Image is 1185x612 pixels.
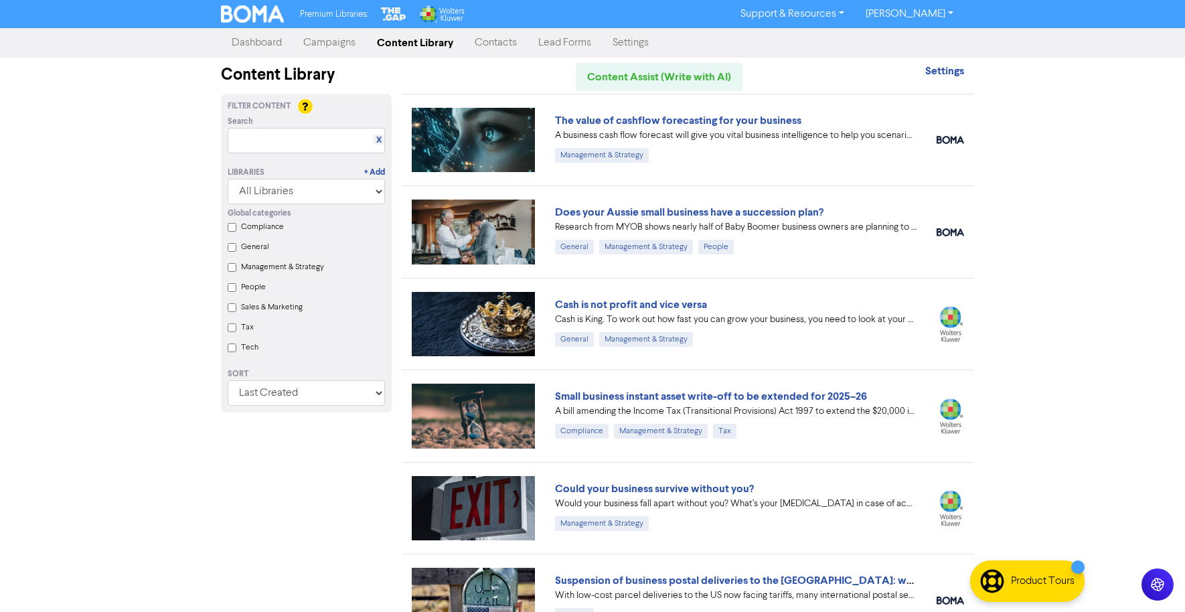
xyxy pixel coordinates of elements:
img: boma [937,597,964,605]
a: Settings [925,66,964,77]
div: Cash is King. To work out how fast you can grow your business, you need to look at your projected... [555,313,917,327]
img: The Gap [379,5,408,23]
img: boma_accounting [937,136,964,144]
a: Small business instant asset write-off to be extended for 2025–26 [555,390,867,403]
div: Would your business fall apart without you? What’s your Plan B in case of accident, illness, or j... [555,497,917,511]
a: Contacts [464,29,528,56]
a: Could your business survive without you? [555,482,754,495]
div: Filter Content [228,100,385,112]
label: Tax [241,321,254,333]
a: Content Assist (Write with AI) [576,63,742,91]
div: Management & Strategy [614,424,708,439]
strong: Settings [925,64,964,78]
label: General [241,241,269,253]
a: Suspension of business postal deliveries to the [GEOGRAPHIC_DATA]: what options do you have? [555,574,1026,587]
img: wolters_kluwer [937,398,964,434]
a: X [376,135,382,145]
div: Sort [228,368,385,380]
label: Sales & Marketing [241,301,303,313]
img: wolterskluwer [937,306,964,341]
div: Management & Strategy [599,332,693,347]
div: A business cash flow forecast will give you vital business intelligence to help you scenario-plan... [555,129,917,143]
div: Management & Strategy [599,240,693,254]
a: Does your Aussie small business have a succession plan? [555,206,823,219]
div: Global categories [228,208,385,220]
div: General [555,332,594,347]
label: Management & Strategy [241,261,324,273]
iframe: Chat Widget [1118,548,1185,612]
div: Content Library [221,63,392,87]
a: Settings [602,29,659,56]
span: Premium Libraries: [300,10,368,19]
img: boma [937,228,964,236]
a: [PERSON_NAME] [855,3,964,25]
img: wolterskluwer [937,490,964,526]
div: Research from MYOB shows nearly half of Baby Boomer business owners are planning to exit in the n... [555,220,917,234]
label: People [241,281,266,293]
div: Compliance [555,424,609,439]
a: Campaigns [293,29,366,56]
a: Cash is not profit and vice versa [555,298,707,311]
a: Lead Forms [528,29,602,56]
div: With low-cost parcel deliveries to the US now facing tariffs, many international postal services ... [555,589,917,603]
span: Search [228,116,253,128]
a: Support & Resources [730,3,855,25]
label: Tech [241,341,258,354]
div: Management & Strategy [555,148,649,163]
a: The value of cashflow forecasting for your business [555,114,801,127]
div: People [698,240,734,254]
a: + Add [364,167,385,179]
div: Libraries [228,167,264,179]
div: General [555,240,594,254]
img: BOMA Logo [221,5,284,23]
a: Dashboard [221,29,293,56]
div: A bill amending the Income Tax (Transitional Provisions) Act 1997 to extend the $20,000 instant a... [555,404,917,418]
a: Content Library [366,29,464,56]
div: Management & Strategy [555,516,649,531]
img: Wolters Kluwer [418,5,464,23]
label: Compliance [241,221,284,233]
div: Tax [713,424,736,439]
